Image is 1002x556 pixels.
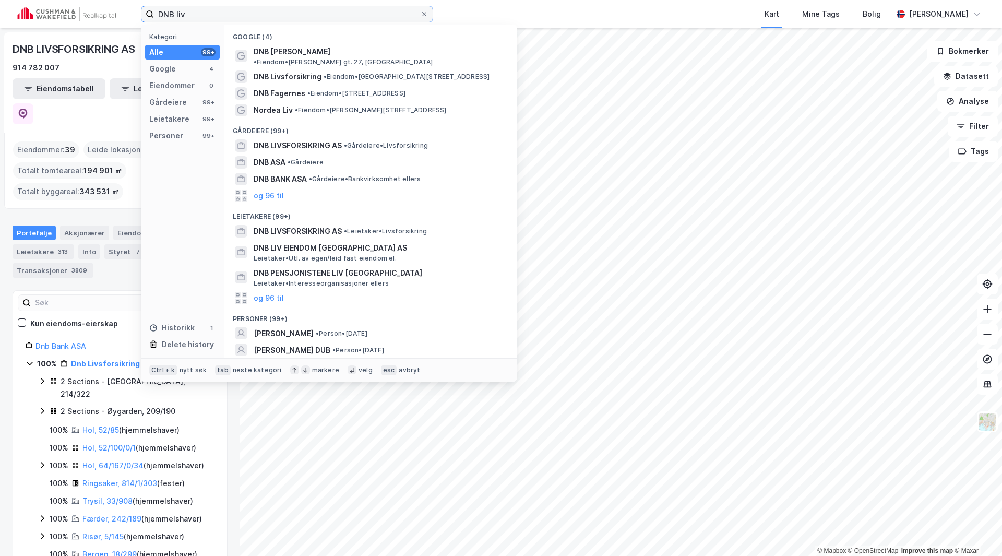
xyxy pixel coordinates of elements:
[934,66,998,87] button: Datasett
[927,41,998,62] button: Bokmerker
[110,78,202,99] button: Leietakertabell
[254,225,342,238] span: DNB LIVSFORSIKRING AS
[82,424,180,436] div: ( hjemmelshaver )
[61,375,214,400] div: 2 Sections - [GEOGRAPHIC_DATA], 214/322
[69,265,89,276] div: 3809
[207,324,216,332] div: 1
[13,62,59,74] div: 914 782 007
[31,295,145,311] input: Søk
[50,530,68,543] div: 100%
[233,366,282,374] div: neste kategori
[316,329,319,337] span: •
[312,366,339,374] div: markere
[848,547,899,554] a: OpenStreetMap
[50,495,68,507] div: 100%
[82,459,204,472] div: ( hjemmelshaver )
[201,48,216,56] div: 99+
[201,115,216,123] div: 99+
[149,33,220,41] div: Kategori
[71,359,152,368] a: Dnb Livsforsikring AS
[324,73,490,81] span: Eiendom • [GEOGRAPHIC_DATA][STREET_ADDRESS]
[13,41,137,57] div: DNB LIVSFORSIKRING AS
[82,495,193,507] div: ( hjemmelshaver )
[948,116,998,137] button: Filter
[82,514,141,523] a: Færder, 242/189
[909,8,969,20] div: [PERSON_NAME]
[950,506,1002,556] iframe: Chat Widget
[254,254,397,263] span: Leietaker • Utl. av egen/leid fast eiendom el.
[149,63,176,75] div: Google
[82,461,144,470] a: Hol, 64/167/0/34
[13,226,56,240] div: Portefølje
[82,496,133,505] a: Trysil, 33/908
[254,45,330,58] span: DNB [PERSON_NAME]
[201,98,216,107] div: 99+
[224,306,517,325] div: Personer (99+)
[332,346,336,354] span: •
[37,358,57,370] div: 100%
[863,8,881,20] div: Bolig
[901,547,953,554] a: Improve this map
[35,341,86,350] a: Dnb Bank ASA
[50,477,68,490] div: 100%
[82,530,184,543] div: ( hjemmelshaver )
[309,175,312,183] span: •
[61,405,175,418] div: 2 Sections - Øygarden, 209/190
[50,513,68,525] div: 100%
[399,366,420,374] div: avbryt
[324,73,327,80] span: •
[344,141,428,150] span: Gårdeiere • Livsforsikring
[254,344,330,357] span: [PERSON_NAME] DUB
[215,365,231,375] div: tab
[82,477,185,490] div: ( fester )
[359,366,373,374] div: velg
[13,78,105,99] button: Eiendomstabell
[17,7,116,21] img: cushman-wakefield-realkapital-logo.202ea83816669bd177139c58696a8fa1.svg
[381,365,397,375] div: esc
[83,141,159,158] div: Leide lokasjoner :
[30,317,118,330] div: Kun eiendoms-eierskap
[254,87,305,100] span: DNB Fagernes
[133,246,143,257] div: 7
[254,279,389,288] span: Leietaker • Interesseorganisasjoner ellers
[977,412,997,432] img: Z
[154,6,420,22] input: Søk på adresse, matrikkel, gårdeiere, leietakere eller personer
[307,89,405,98] span: Eiendom • [STREET_ADDRESS]
[254,242,504,254] span: DNB LIV EIENDOM [GEOGRAPHIC_DATA] AS
[201,132,216,140] div: 99+
[254,173,307,185] span: DNB BANK ASA
[82,532,124,541] a: Risør, 5/145
[344,227,347,235] span: •
[254,327,314,340] span: [PERSON_NAME]
[344,141,347,149] span: •
[254,70,321,83] span: DNB Livsforsikring
[295,106,298,114] span: •
[937,91,998,112] button: Analyse
[224,25,517,43] div: Google (4)
[50,442,68,454] div: 100%
[950,506,1002,556] div: Kontrollprogram for chat
[765,8,779,20] div: Kart
[309,175,421,183] span: Gårdeiere • Bankvirksomhet ellers
[254,58,433,66] span: Eiendom • [PERSON_NAME] gt. 27, [GEOGRAPHIC_DATA]
[307,89,311,97] span: •
[254,139,342,152] span: DNB LIVSFORSIKRING AS
[149,365,177,375] div: Ctrl + k
[82,442,196,454] div: ( hjemmelshaver )
[82,443,136,452] a: Hol, 52/100/0/1
[162,338,214,351] div: Delete history
[802,8,840,20] div: Mine Tags
[817,547,846,554] a: Mapbox
[149,322,195,334] div: Historikk
[224,204,517,223] div: Leietakere (99+)
[104,244,147,259] div: Styret
[295,106,447,114] span: Eiendom • [PERSON_NAME][STREET_ADDRESS]
[254,58,257,66] span: •
[224,119,517,137] div: Gårdeiere (99+)
[316,329,367,338] span: Person • [DATE]
[149,96,187,109] div: Gårdeiere
[13,141,79,158] div: Eiendommer :
[56,246,70,257] div: 313
[82,479,157,488] a: Ringsaker, 814/1/303
[50,459,68,472] div: 100%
